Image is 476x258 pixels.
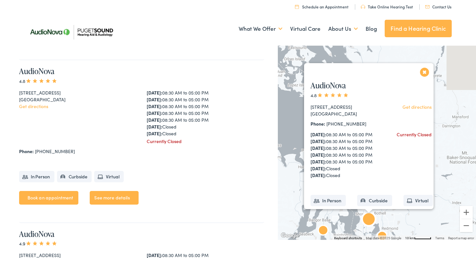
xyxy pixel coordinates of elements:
[326,120,366,127] a: [PHONE_NUMBER]
[147,110,162,116] strong: [DATE]:
[311,145,326,151] strong: [DATE]:
[385,20,452,37] a: Find a Hearing Clinic
[239,17,282,41] a: What We Offer
[94,171,124,182] li: Virtual
[19,78,58,84] span: 4.8
[357,195,392,206] li: Curbside
[419,66,430,78] button: Close
[311,80,346,91] a: AudioNova
[279,231,301,240] img: Google
[361,4,413,9] a: Take Online Hearing Test
[90,191,138,205] a: See more details
[19,96,137,103] div: [GEOGRAPHIC_DATA]
[290,17,321,41] a: Virtual Care
[147,138,265,145] div: Currently Closed
[361,213,377,228] div: AudioNova
[405,236,414,240] span: 10 km
[19,148,34,154] strong: Phone:
[295,4,348,9] a: Schedule an Appointment
[19,240,58,247] span: 4.9
[334,236,362,241] button: Keyboard shortcuts
[311,172,326,178] strong: [DATE]:
[460,206,473,219] button: Zoom in
[147,130,162,137] strong: [DATE]:
[311,104,384,110] div: [STREET_ADDRESS]
[448,236,474,240] a: Report a map error
[19,171,54,182] li: In Person
[402,104,432,110] a: Get directions
[435,236,444,240] a: Terms (opens in new tab)
[425,4,451,9] a: Contact Us
[311,138,326,144] strong: [DATE]:
[311,131,326,138] strong: [DATE]:
[403,195,433,206] li: Virtual
[311,131,384,179] div: 08:30 AM to 05:00 PM 08:30 AM to 05:00 PM 08:30 AM to 05:00 PM 08:30 AM to 05:00 PM 08:30 AM to 0...
[19,103,48,109] a: Get directions
[147,89,162,96] strong: [DATE]:
[311,120,325,127] strong: Phone:
[425,5,430,8] img: utility icon
[328,17,358,41] a: About Us
[19,89,137,96] div: [STREET_ADDRESS]
[147,96,162,103] strong: [DATE]:
[311,110,384,117] div: [GEOGRAPHIC_DATA]
[315,223,331,239] div: AudioNova
[397,131,432,138] div: Currently Closed
[311,165,326,172] strong: [DATE]:
[311,92,349,98] span: 4.8
[403,235,433,240] button: Map Scale: 10 km per 49 pixels
[147,103,162,109] strong: [DATE]:
[147,117,162,123] strong: [DATE]:
[374,229,390,245] div: AudioNova
[311,151,326,158] strong: [DATE]:
[366,236,401,240] span: Map data ©2025 Google
[366,17,377,41] a: Blog
[295,5,299,9] img: utility icon
[361,5,365,9] img: utility icon
[147,123,162,130] strong: [DATE]:
[35,148,75,154] a: [PHONE_NUMBER]
[19,191,79,205] a: Book an appointment
[460,219,473,232] button: Zoom out
[19,229,54,239] a: AudioNova
[147,89,265,137] div: 08:30 AM to 05:00 PM 08:30 AM to 05:00 PM 08:30 AM to 05:00 PM 08:30 AM to 05:00 PM 08:30 AM to 0...
[279,231,301,240] a: Open this area in Google Maps (opens a new window)
[19,66,54,76] a: AudioNova
[311,195,346,206] li: In Person
[57,171,92,182] li: Curbside
[311,158,326,165] strong: [DATE]:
